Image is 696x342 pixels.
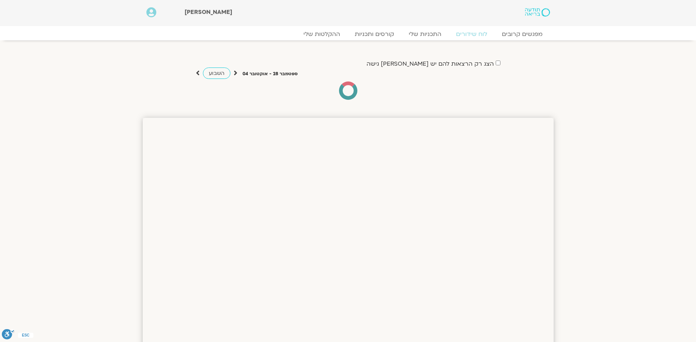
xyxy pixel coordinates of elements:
p: ספטמבר 28 - אוקטובר 04 [243,70,298,78]
a: לוח שידורים [449,30,495,38]
span: השבוע [209,70,225,77]
nav: Menu [146,30,550,38]
a: קורסים ותכניות [347,30,401,38]
a: מפגשים קרובים [495,30,550,38]
span: [PERSON_NAME] [185,8,232,16]
a: השבוע [203,68,230,79]
a: התכניות שלי [401,30,449,38]
a: ההקלטות שלי [296,30,347,38]
label: הצג רק הרצאות להם יש [PERSON_NAME] גישה [367,61,494,67]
